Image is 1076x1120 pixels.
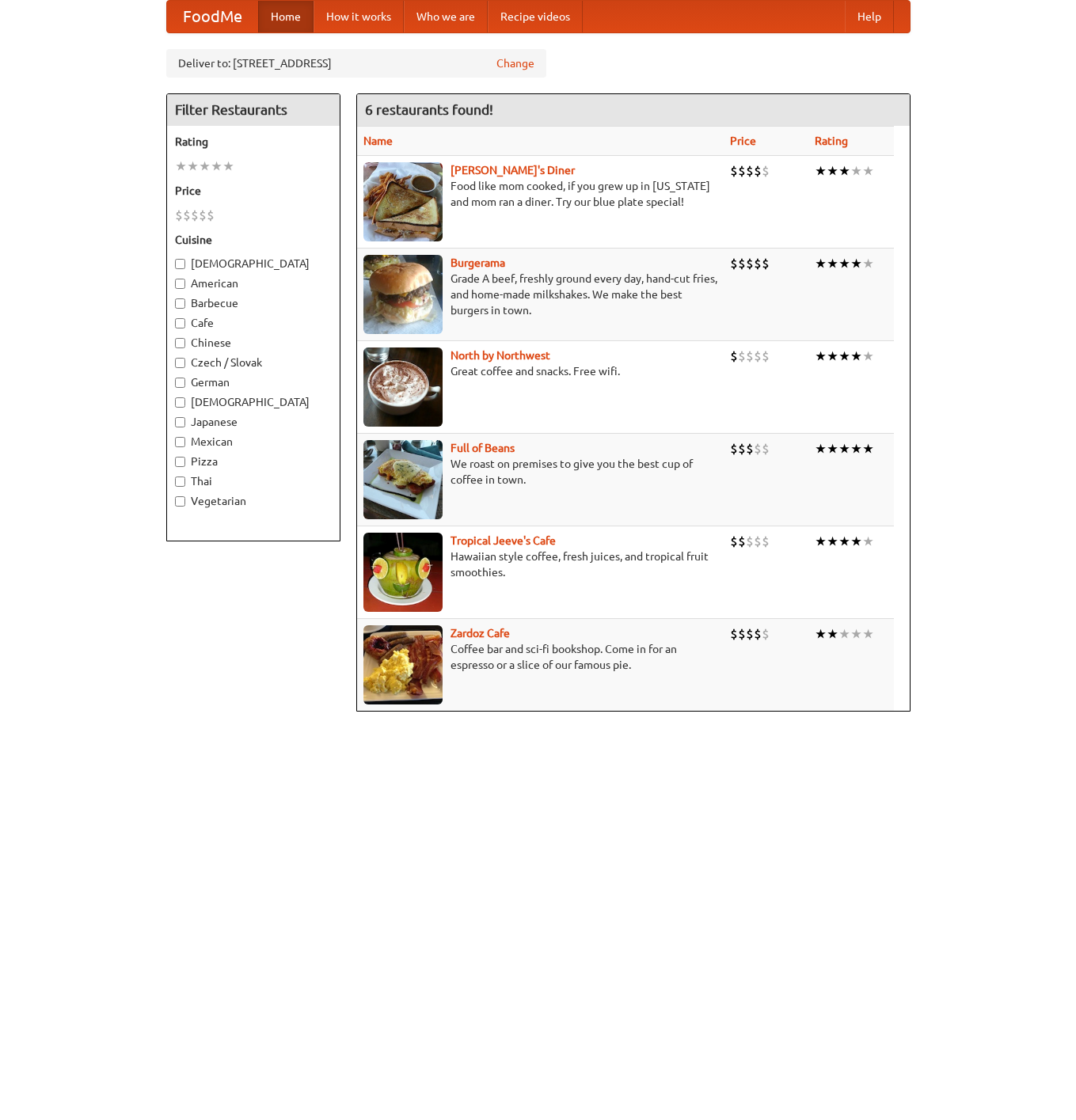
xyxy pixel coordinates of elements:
[363,533,443,612] img: jeeves.jpg
[175,134,332,150] h5: Rating
[183,207,191,224] li: $
[754,162,762,180] li: $
[815,162,827,180] li: ★
[838,255,850,272] li: ★
[175,318,185,328] input: Cafe
[838,162,850,180] li: ★
[815,135,848,147] a: Rating
[738,162,746,180] li: $
[175,473,332,489] label: Thai
[730,625,738,643] li: $
[730,347,738,365] li: $
[175,434,332,450] label: Mexican
[363,271,717,318] p: Grade A beef, freshly ground every day, hand-cut fries, and home-made milkshakes. We make the bes...
[175,476,185,487] input: Thai
[862,255,874,272] li: ★
[746,162,754,180] li: $
[730,440,738,457] li: $
[363,363,717,379] p: Great coffee and snacks. Free wifi.
[738,625,746,643] li: $
[222,158,234,175] li: ★
[363,625,443,704] img: zardoz.jpg
[175,437,185,447] input: Mexican
[862,162,874,180] li: ★
[175,454,332,469] label: Pizza
[827,162,838,180] li: ★
[175,183,332,199] h5: Price
[815,347,827,365] li: ★
[762,255,770,272] li: $
[175,378,185,388] input: German
[175,417,185,427] input: Japanese
[175,158,187,175] li: ★
[451,164,575,177] a: [PERSON_NAME]'s Diner
[363,456,717,488] p: We roast on premises to give you the best cup of coffee in town.
[175,315,332,331] label: Cafe
[451,534,556,547] a: Tropical Jeeve's Cafe
[167,94,340,126] h4: Filter Restaurants
[850,255,862,272] li: ★
[738,347,746,365] li: $
[258,1,314,32] a: Home
[175,338,185,348] input: Chinese
[166,49,546,78] div: Deliver to: [STREET_ADDRESS]
[363,549,717,580] p: Hawaiian style coffee, fresh juices, and tropical fruit smoothies.
[730,255,738,272] li: $
[827,533,838,550] li: ★
[827,255,838,272] li: ★
[451,256,505,269] a: Burgerama
[167,1,258,32] a: FoodMe
[850,533,862,550] li: ★
[746,255,754,272] li: $
[838,625,850,643] li: ★
[850,440,862,457] li: ★
[451,349,550,362] a: North by Northwest
[862,625,874,643] li: ★
[175,256,332,271] label: [DEMOGRAPHIC_DATA]
[488,1,583,32] a: Recipe videos
[862,533,874,550] li: ★
[762,162,770,180] li: $
[363,255,443,334] img: burgerama.jpg
[815,533,827,550] li: ★
[862,440,874,457] li: ★
[175,355,332,370] label: Czech / Slovak
[191,207,199,224] li: $
[207,207,215,224] li: $
[175,358,185,368] input: Czech / Slovak
[175,207,183,224] li: $
[746,533,754,550] li: $
[175,259,185,269] input: [DEMOGRAPHIC_DATA]
[363,135,393,147] a: Name
[838,347,850,365] li: ★
[363,162,443,241] img: sallys.jpg
[175,374,332,390] label: German
[845,1,894,32] a: Help
[838,440,850,457] li: ★
[187,158,199,175] li: ★
[762,625,770,643] li: $
[365,102,493,117] ng-pluralize: 6 restaurants found!
[730,162,738,180] li: $
[746,440,754,457] li: $
[815,440,827,457] li: ★
[175,394,332,410] label: [DEMOGRAPHIC_DATA]
[175,232,332,248] h5: Cuisine
[850,625,862,643] li: ★
[762,533,770,550] li: $
[175,414,332,430] label: Japanese
[175,457,185,467] input: Pizza
[838,533,850,550] li: ★
[827,347,838,365] li: ★
[451,442,515,454] b: Full of Beans
[827,440,838,457] li: ★
[754,533,762,550] li: $
[451,627,510,640] a: Zardoz Cafe
[363,178,717,210] p: Food like mom cooked, if you grew up in [US_STATE] and mom ran a diner. Try our blue plate special!
[175,295,332,311] label: Barbecue
[827,625,838,643] li: ★
[404,1,488,32] a: Who we are
[175,298,185,309] input: Barbecue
